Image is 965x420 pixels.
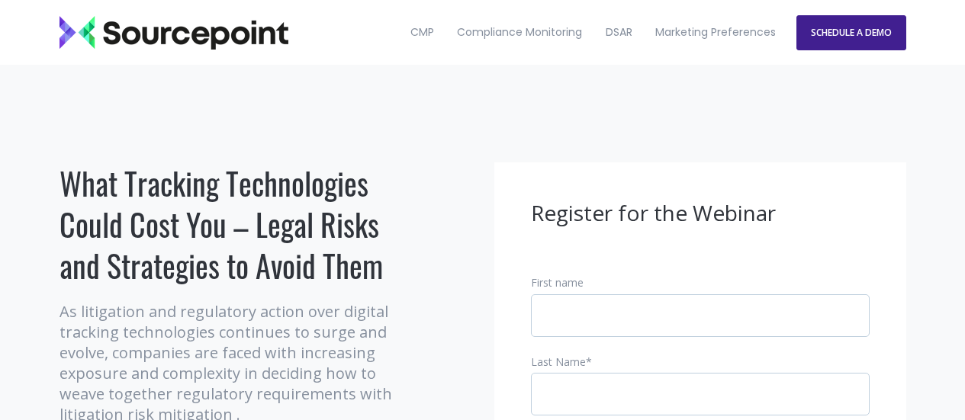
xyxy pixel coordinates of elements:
a: SCHEDULE A DEMO [796,15,906,50]
h3: Register for the Webinar [531,199,870,228]
img: Sourcepoint_logo_black_transparent (2)-2 [60,16,288,50]
h1: What Tracking Technologies Could Cost You – Legal Risks and Strategies to Avoid Them [60,162,399,286]
span: Last Name [531,354,586,369]
span: First name [531,275,584,290]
